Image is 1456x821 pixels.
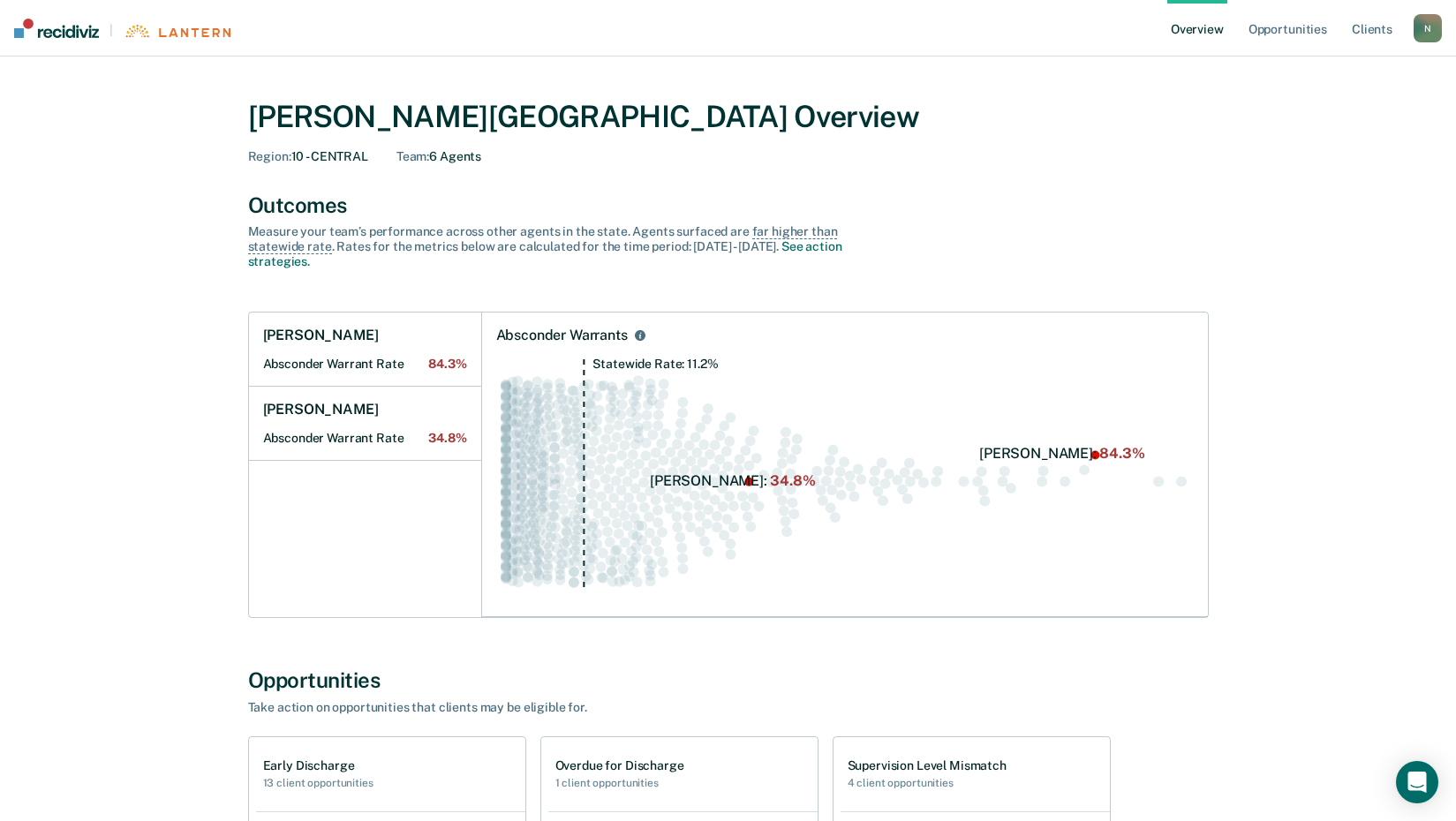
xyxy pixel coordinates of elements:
h2: Absconder Warrant Rate [263,357,467,372]
div: Absconder Warrants [496,327,628,344]
a: See action strategies. [248,239,842,268]
div: 10 - CENTRAL [248,149,368,164]
div: Open Intercom Messenger [1396,761,1438,803]
h1: Supervision Level Mismatch [848,758,1007,773]
button: N [1414,14,1442,42]
div: Opportunities [248,667,1209,693]
h1: Overdue for Discharge [555,758,684,773]
span: 84.3% [428,357,466,372]
h2: 4 client opportunities [848,777,1007,789]
div: Outcomes [248,192,1209,218]
h1: [PERSON_NAME] [263,327,379,344]
div: Measure your team’s performance across other agent s in the state. Agent s surfaced are . Rates f... [248,224,866,268]
img: Recidiviz [14,19,99,38]
h1: Early Discharge [263,758,373,773]
span: 34.8% [428,431,466,446]
a: [PERSON_NAME]Absconder Warrant Rate34.8% [249,387,481,461]
span: Team : [396,149,429,163]
span: | [99,23,124,38]
h1: [PERSON_NAME] [263,401,379,418]
h2: 13 client opportunities [263,777,373,789]
div: [PERSON_NAME][GEOGRAPHIC_DATA] Overview [248,99,1209,135]
h2: Absconder Warrant Rate [263,431,467,446]
button: Absconder Warrants [631,327,649,344]
a: | [14,19,230,38]
div: 6 Agents [396,149,481,164]
div: Take action on opportunities that clients may be eligible for. [248,700,866,715]
a: [PERSON_NAME]Absconder Warrant Rate84.3% [249,313,481,387]
img: Lantern [124,25,230,38]
span: far higher than statewide rate [248,224,838,254]
div: Swarm plot of all absconder warrant rates in the state for ALL caseloads, highlighting values of ... [496,358,1194,603]
h2: 1 client opportunities [555,777,684,789]
span: Region : [248,149,291,163]
tspan: Statewide Rate: 11.2% [592,357,718,371]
